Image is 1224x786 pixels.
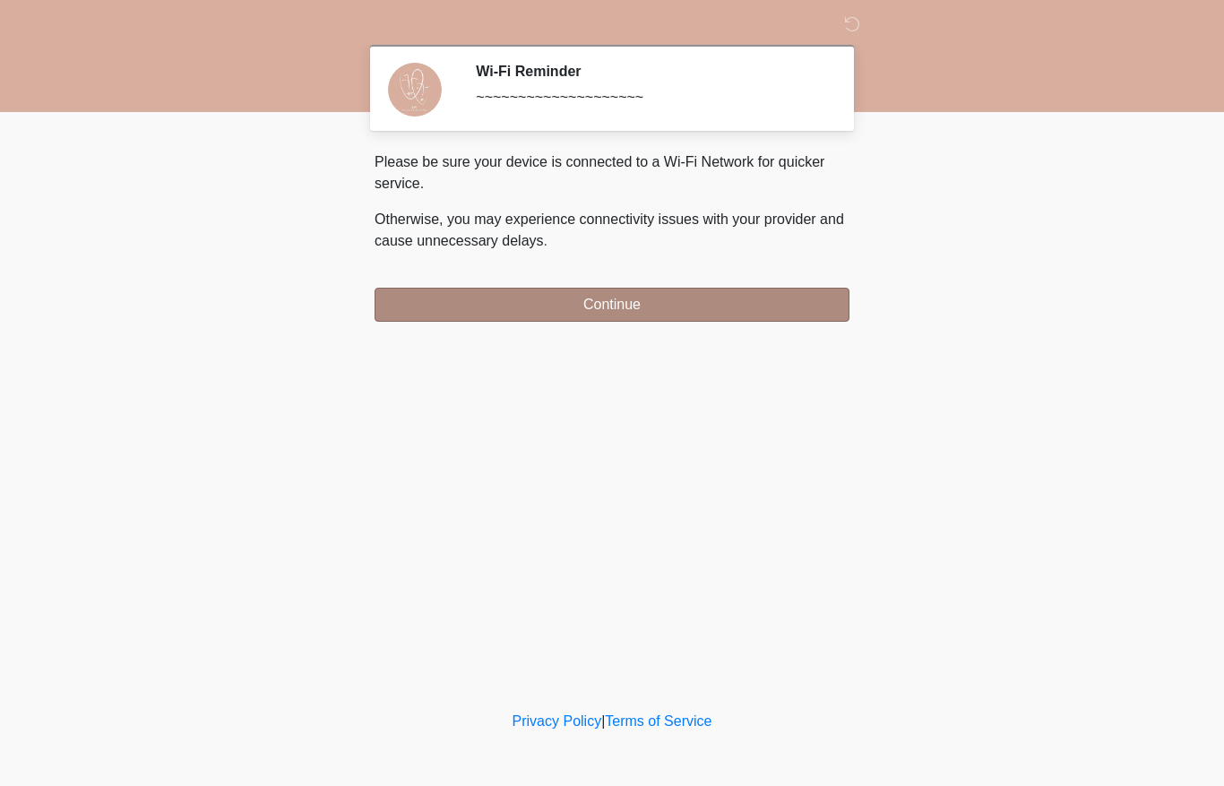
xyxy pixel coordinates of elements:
button: Continue [375,288,849,322]
span: . [544,233,547,248]
p: Please be sure your device is connected to a Wi-Fi Network for quicker service. [375,151,849,194]
a: Privacy Policy [513,713,602,729]
h2: Wi-Fi Reminder [476,63,823,80]
p: Otherwise, you may experience connectivity issues with your provider and cause unnecessary delays [375,209,849,252]
div: ~~~~~~~~~~~~~~~~~~~~ [476,87,823,108]
img: DM Wellness & Aesthetics Logo [357,13,380,36]
img: Agent Avatar [388,63,442,117]
a: Terms of Service [605,713,711,729]
a: | [601,713,605,729]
